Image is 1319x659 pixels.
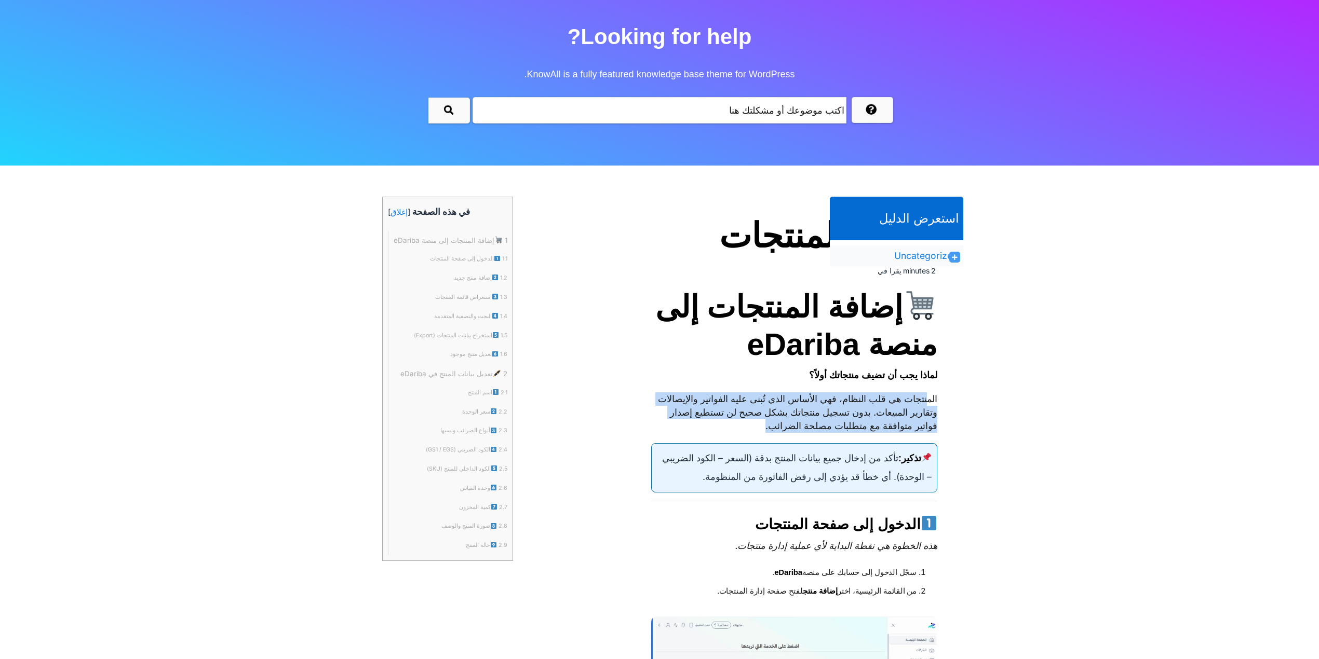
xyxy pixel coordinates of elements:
[462,403,507,422] a: 2.2 سعر الوحدة
[499,403,507,422] span: 2.2
[500,269,507,288] span: 1.2
[414,326,507,346] a: 1.5 استخراج بيانات المنتجات (Export)
[755,515,937,534] span: الدخول إلى صفحة المنتجات
[459,498,507,517] a: 2.7 كمية المخزون
[651,216,937,256] h1: اضافة المنتجات
[499,421,507,441] span: 2.3
[492,351,498,357] img: 6️⃣
[440,421,507,441] a: 2.3 أنواع الضرائب ونسبها
[435,288,507,307] a: 1.3 استعراض قائمة المنتجات
[495,236,502,243] img: 🛒
[651,392,937,433] p: المنتجات هي قلب النظام، فهي الأساس الذي تُبنى عليه الفواتير والإيصالات وتقارير المبيعات. بدون تسج...
[505,231,507,250] span: 1
[922,453,931,462] img: 📌
[491,523,496,529] img: 8️⃣
[499,479,507,498] span: 2.6
[500,307,507,326] span: 1.4
[903,262,930,281] span: minutes
[651,289,937,363] span: إضافة المنتجات إلى منصة eDariba
[491,447,496,452] img: 4️⃣
[450,345,507,364] a: 1.6 تعديل منتج موجود
[388,203,410,222] span: [ ]
[500,345,507,364] span: 1.6
[434,307,507,326] a: 1.4 البحث والتصفية المتقدمة
[394,231,507,250] a: 1 إضافة المنتجات إلى منصة eDariba
[774,568,802,576] strong: eDariba
[454,269,507,288] a: 1.2 إضافة منتج جديد
[499,536,507,555] span: 2.9
[651,443,937,493] div: تأكد من إدخال جميع بيانات المنتج بدقة (السعر – الكود الضريبي – الوحدة). أي خطأ قد يؤدي إلى رفض ال...
[809,370,937,380] strong: لماذا يجب أن تضيف منتجاتك أولاً؟
[898,453,932,463] strong: تذكير:
[493,332,499,338] img: 5️⃣
[502,250,507,269] span: 1.1
[400,364,507,383] a: 2 تعديل بيانات المنتج في eDariba
[499,441,507,460] span: 2.4
[391,203,408,222] a: إغلاق
[468,383,507,403] a: 2.1 اسم المنتج
[491,465,497,471] img: 5️⃣
[500,288,507,307] span: 1.3
[894,250,958,262] a: Uncategorized
[491,408,496,414] img: 2️⃣
[426,441,507,460] a: 2.4 الكود الضريبي (GS1 / EGS)
[441,517,507,536] a: 2.8 صورة المنتج والوصف
[878,262,901,281] span: يقرأ في
[493,389,499,395] img: 1️⃣
[503,364,507,383] span: 2
[473,97,846,123] input: search-query
[922,516,936,530] img: 1️⃣
[494,256,500,262] img: 1️⃣
[803,586,838,595] strong: إضافة منتج
[905,290,935,320] img: 🛒
[492,274,498,280] img: 2️⃣
[460,479,507,498] a: 2.6 وحدة القياس
[493,370,500,377] img: 🖊
[501,383,507,403] span: 2.1
[830,197,963,240] h2: استعرض الدليل
[931,262,936,281] span: 2
[492,313,498,319] img: 4️⃣
[427,460,507,479] a: 2.5 الكود الداخلي للمنتج (SKU)
[491,485,496,490] img: 6️⃣
[735,540,937,551] em: هذه الخطوة هي نقطة البداية لأي عملية إدارة منتجات.
[466,536,507,555] a: 2.9 حالة المنتج
[670,582,917,601] li: من القائمة الرئيسية، اختر لفتح صفحة إدارة المنتجات.
[491,504,497,510] img: 7️⃣
[491,542,496,548] img: 9️⃣
[491,428,496,433] img: 3️⃣
[388,202,507,222] p: في هذه الصفحة
[492,294,498,299] img: 3️⃣
[499,460,507,479] span: 2.5
[670,563,917,582] li: سجّل الدخول إلى حسابك على منصة .
[499,517,507,536] span: 2.8
[430,250,507,269] a: 1.1 الدخول إلى صفحة المنتجات
[499,498,507,517] span: 2.7
[501,326,507,346] span: 1.5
